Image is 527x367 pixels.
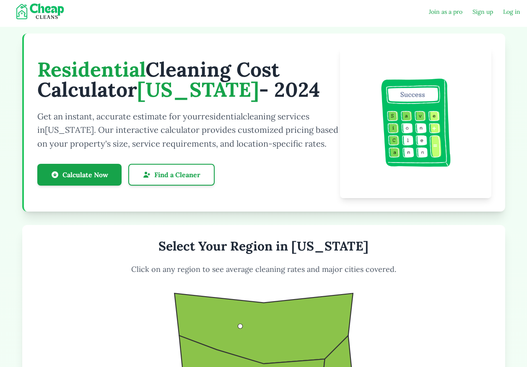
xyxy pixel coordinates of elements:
a: Sign up [472,8,493,16]
h2: Select Your Region in [US_STATE] [36,238,492,253]
img: Residential Cleaning Calculator [340,47,491,198]
path: North Florida [174,294,353,364]
span: [US_STATE] [137,77,259,102]
img: Cheap Cleans Florida [7,3,77,20]
p: Get an instant, accurate estimate for your residential cleaning services in [US_STATE] . Our inte... [37,110,340,151]
a: Log in [503,8,520,16]
a: Join as a pro [429,8,462,16]
h1: Cleaning Cost Calculator - 2024 [37,59,340,100]
button: Calculate Now [37,164,122,186]
a: Find a Cleaner [128,164,215,186]
p: Click on any region to see average cleaning rates and major cities covered. [36,264,492,275]
span: Residential [37,57,145,82]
